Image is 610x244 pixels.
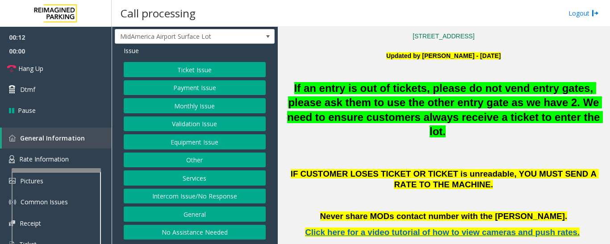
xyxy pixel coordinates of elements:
button: Ticket Issue [124,62,266,77]
button: Services [124,170,266,186]
span: Dtmf [20,85,35,94]
img: 'icon' [9,220,15,226]
button: Other [124,153,266,168]
button: Monthly Issue [124,98,266,113]
a: General Information [2,128,112,149]
span: Click here for a video tutorial of how to view cameras and push rates. [305,227,580,237]
button: Equipment Issue [124,134,266,149]
button: Validation Issue [124,116,266,132]
img: 'icon' [9,199,16,206]
span: Hang Up [18,64,43,73]
button: Payment Issue [124,80,266,95]
a: Click here for a video tutorial of how to view cameras and push rates. [305,229,580,236]
img: 'icon' [9,178,16,184]
button: General [124,207,266,222]
h3: Call processing [116,2,200,24]
button: Intercom Issue/No Response [124,189,266,204]
a: Logout [568,8,599,18]
span: MidAmerica Airport Surface Lot [115,29,242,44]
button: No Assistance Needed [124,225,266,240]
span: IF CUSTOMER LOSES TICKET OR TICKET is unreadable [291,169,514,178]
span: Rate Information [19,155,69,163]
span: Never share MODs contact number with the [PERSON_NAME]. [320,211,568,221]
span: If an entry is out of tickets, please do not vend entry gates, please ask them to use the other e... [287,82,603,138]
img: 'icon' [9,135,16,141]
a: [STREET_ADDRESS] [413,33,474,40]
span: Pause [18,106,36,115]
img: 'icon' [9,155,15,163]
img: logout [592,8,599,18]
span: Issue [124,46,139,55]
span: General Information [20,134,85,142]
font: Updated by [PERSON_NAME] - [DATE] [386,52,501,59]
